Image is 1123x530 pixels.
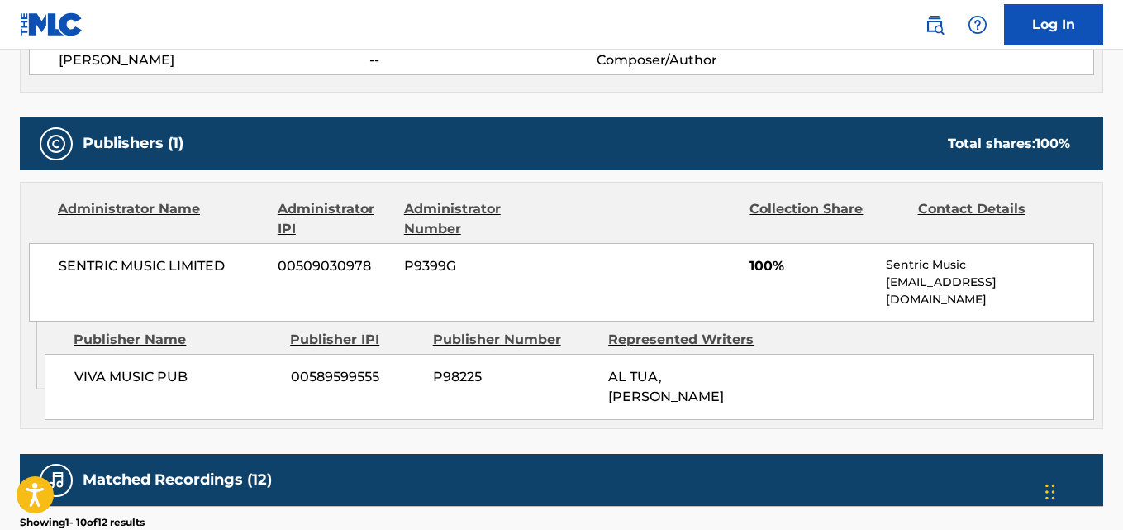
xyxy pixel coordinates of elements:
p: Sentric Music [886,256,1093,274]
iframe: Chat Widget [1040,451,1123,530]
span: SENTRIC MUSIC LIMITED [59,256,265,276]
span: -- [369,50,597,70]
span: AL TUA, [PERSON_NAME] [608,369,724,404]
div: Administrator IPI [278,199,392,239]
div: Publisher IPI [290,330,420,350]
img: help [968,15,987,35]
div: Publisher Number [433,330,597,350]
img: MLC Logo [20,12,83,36]
h5: Publishers (1) [83,134,183,153]
div: Collection Share [749,199,905,239]
a: Public Search [918,8,951,41]
span: 00509030978 [278,256,392,276]
img: Publishers [46,134,66,154]
div: Drag [1045,467,1055,517]
span: [PERSON_NAME] [59,50,369,70]
h5: Matched Recordings (12) [83,470,272,489]
span: 100 % [1035,136,1070,151]
div: Help [961,8,994,41]
div: Contact Details [918,199,1073,239]
span: VIVA MUSIC PUB [74,367,278,387]
div: Represented Writers [608,330,772,350]
div: Administrator Number [404,199,559,239]
p: Showing 1 - 10 of 12 results [20,515,145,530]
span: 00589599555 [291,367,421,387]
div: Total shares: [948,134,1070,154]
span: 100% [749,256,873,276]
div: Publisher Name [74,330,278,350]
span: P98225 [433,367,596,387]
a: Log In [1004,4,1103,45]
p: [EMAIL_ADDRESS][DOMAIN_NAME] [886,274,1093,308]
img: Matched Recordings [46,470,66,490]
img: search [925,15,945,35]
span: Composer/Author [597,50,803,70]
div: Administrator Name [58,199,265,239]
span: P9399G [404,256,559,276]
